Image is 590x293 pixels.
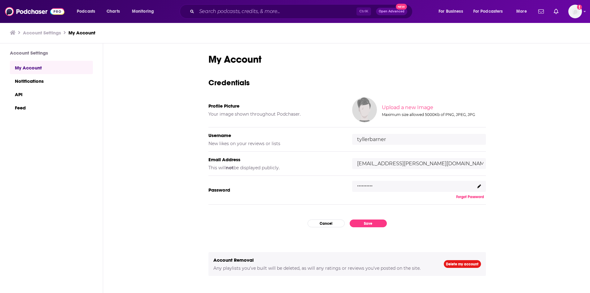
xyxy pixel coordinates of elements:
[132,7,154,16] span: Monitoring
[208,141,342,146] h5: New likes on your reviews or lists
[10,87,93,101] a: API
[439,7,463,16] span: For Business
[10,50,93,56] h3: Account Settings
[350,220,387,227] button: Save
[208,103,342,109] h5: Profile Picture
[379,10,404,13] span: Open Advanced
[376,8,407,15] button: Open AdvancedNew
[396,4,407,10] span: New
[357,179,373,188] p: ..........
[512,7,535,16] button: open menu
[103,7,124,16] a: Charts
[208,111,342,117] h5: Your image shown throughout Podchaser.
[568,5,582,18] img: User Profile
[352,97,377,122] img: Your profile image
[213,265,434,271] h5: Any playlists you've built will be deleted, as will any ratings or reviews you've posted on the s...
[208,157,342,162] h5: Email Address
[10,61,93,74] a: My Account
[186,4,418,19] div: Search podcasts, credits, & more...
[454,194,486,199] button: Forgot Password
[568,5,582,18] span: Logged in as tyllerbarner
[208,187,342,193] h5: Password
[434,7,471,16] button: open menu
[5,6,64,17] img: Podchaser - Follow, Share and Rate Podcasts
[23,30,61,36] a: Account Settings
[536,6,546,17] a: Show notifications dropdown
[308,220,345,227] button: Cancel
[352,134,486,145] input: username
[197,7,356,16] input: Search podcasts, credits, & more...
[551,6,561,17] a: Show notifications dropdown
[10,74,93,87] a: Notifications
[213,257,434,263] h5: Account Removal
[226,165,234,171] b: not
[208,132,342,138] h5: Username
[516,7,527,16] span: More
[10,101,93,114] a: Feed
[356,7,371,16] span: Ctrl K
[577,5,582,10] svg: Add a profile image
[208,78,486,87] h3: Credentials
[568,5,582,18] button: Show profile menu
[208,165,342,171] h5: This will be displayed publicly.
[469,7,512,16] button: open menu
[107,7,120,16] span: Charts
[382,112,485,117] div: Maximum size allowed 5000Kb of PNG, JPEG, JPG
[128,7,162,16] button: open menu
[72,7,103,16] button: open menu
[77,7,95,16] span: Podcasts
[208,53,486,65] h1: My Account
[352,158,486,169] input: email
[473,7,503,16] span: For Podcasters
[444,260,481,268] a: Delete my account
[68,30,95,36] a: My Account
